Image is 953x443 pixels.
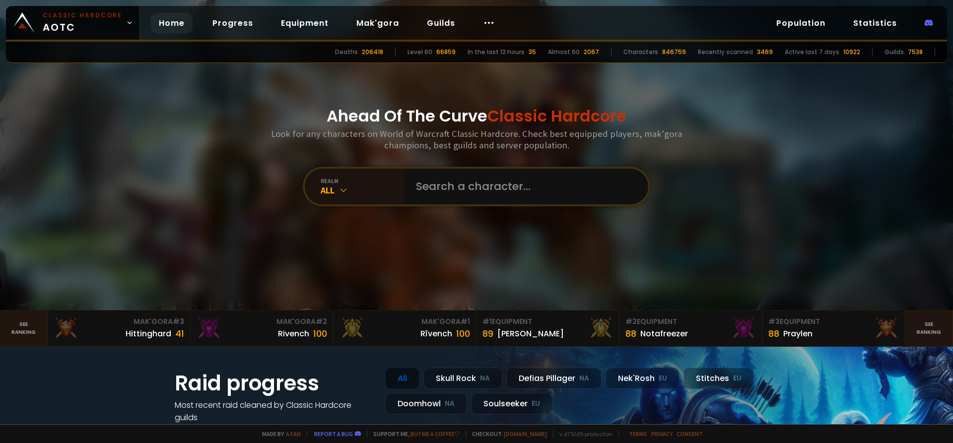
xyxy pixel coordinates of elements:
[43,11,122,35] span: AOTC
[420,327,452,340] div: Rîvench
[321,185,404,196] div: All
[757,48,773,57] div: 3469
[482,316,492,326] span: # 1
[461,316,470,326] span: # 1
[362,48,383,57] div: 206418
[845,13,905,33] a: Statistics
[768,13,833,33] a: Population
[480,374,490,383] small: NA
[321,177,404,185] div: realm
[273,13,337,33] a: Equipment
[423,368,502,389] div: Skull Rock
[662,48,686,57] div: 846759
[367,430,460,438] span: Support me,
[314,430,353,438] a: Report a bug
[175,327,184,340] div: 41
[436,48,456,57] div: 66859
[335,48,358,57] div: Deaths
[625,316,637,326] span: # 2
[385,368,419,389] div: All
[532,399,540,409] small: EU
[348,13,407,33] a: Mak'gora
[316,316,327,326] span: # 2
[625,327,636,340] div: 88
[683,368,754,389] div: Stitches
[698,48,753,57] div: Recently scanned
[204,13,261,33] a: Progress
[445,399,455,409] small: NA
[54,316,184,327] div: Mak'Gora
[43,11,122,20] small: Classic Hardcore
[548,48,580,57] div: Almost 60
[487,105,626,127] span: Classic Hardcore
[677,430,703,438] a: Consent
[640,327,688,340] div: Notafreezer
[286,430,301,438] a: a fan
[482,327,493,340] div: 89
[529,48,536,57] div: 35
[623,48,658,57] div: Characters
[629,430,647,438] a: Terms
[606,368,680,389] div: Nek'Rosh
[768,316,780,326] span: # 3
[197,316,327,327] div: Mak'Gora
[482,316,613,327] div: Equipment
[340,316,470,327] div: Mak'Gora
[466,430,547,438] span: Checkout
[625,316,756,327] div: Equipment
[126,327,171,340] div: Hittinghard
[651,430,673,438] a: Privacy
[762,311,905,346] a: #3Equipment88Praylen
[48,311,191,346] a: Mak'Gora#3Hittinghard41
[410,169,636,204] input: Search a character...
[497,327,564,340] div: [PERSON_NAME]
[175,368,373,399] h1: Raid progress
[191,311,334,346] a: Mak'Gora#2Rivench100
[843,48,860,57] div: 10922
[768,327,779,340] div: 88
[468,48,525,57] div: In the last 12 hours
[151,13,193,33] a: Home
[905,311,953,346] a: Seeranking
[175,399,373,424] h4: Most recent raid cleaned by Classic Hardcore guilds
[456,327,470,340] div: 100
[408,48,432,57] div: Level 60
[504,430,547,438] a: [DOMAIN_NAME]
[267,128,686,151] h3: Look for any characters on World of Warcraft Classic Hardcore. Check best equipped players, mak'g...
[579,374,589,383] small: NA
[419,13,463,33] a: Guilds
[885,48,904,57] div: Guilds
[410,430,460,438] a: Buy me a coffee
[584,48,599,57] div: 2067
[908,48,923,57] div: 7538
[553,430,613,438] span: v. d752d5 - production
[6,6,139,40] a: Classic HardcoreAOTC
[785,48,839,57] div: Active last 7 days
[476,311,619,346] a: #1Equipment89[PERSON_NAME]
[278,327,309,340] div: Rivench
[506,368,602,389] div: Defias Pillager
[733,374,742,383] small: EU
[768,316,899,327] div: Equipment
[334,311,476,346] a: Mak'Gora#1Rîvench100
[385,393,467,414] div: Doomhowl
[659,374,667,383] small: EU
[173,316,184,326] span: # 3
[327,104,626,128] h1: Ahead Of The Curve
[471,393,552,414] div: Soulseeker
[313,327,327,340] div: 100
[619,311,762,346] a: #2Equipment88Notafreezer
[783,327,813,340] div: Praylen
[256,430,301,438] span: Made by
